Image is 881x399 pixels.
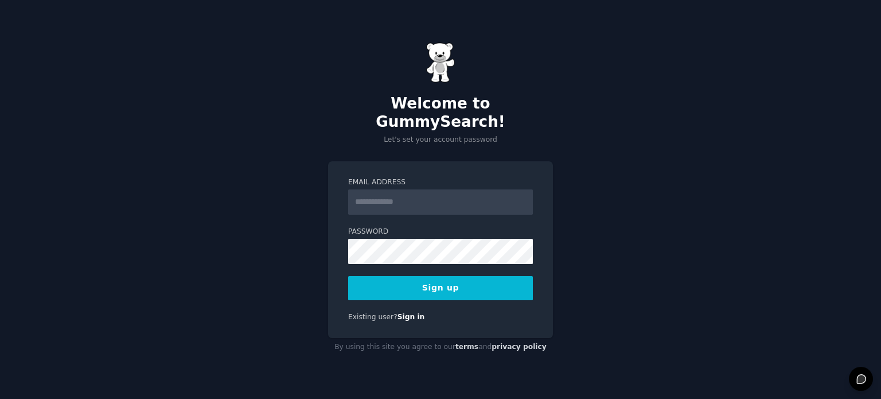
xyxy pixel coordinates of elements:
label: Email Address [348,177,533,188]
label: Password [348,227,533,237]
a: terms [455,343,478,351]
img: Gummy Bear [426,42,455,83]
h2: Welcome to GummySearch! [328,95,553,131]
p: Let's set your account password [328,135,553,145]
a: privacy policy [492,343,547,351]
a: Sign in [397,313,425,321]
button: Sign up [348,276,533,300]
span: Existing user? [348,313,397,321]
div: By using this site you agree to our and [328,338,553,357]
